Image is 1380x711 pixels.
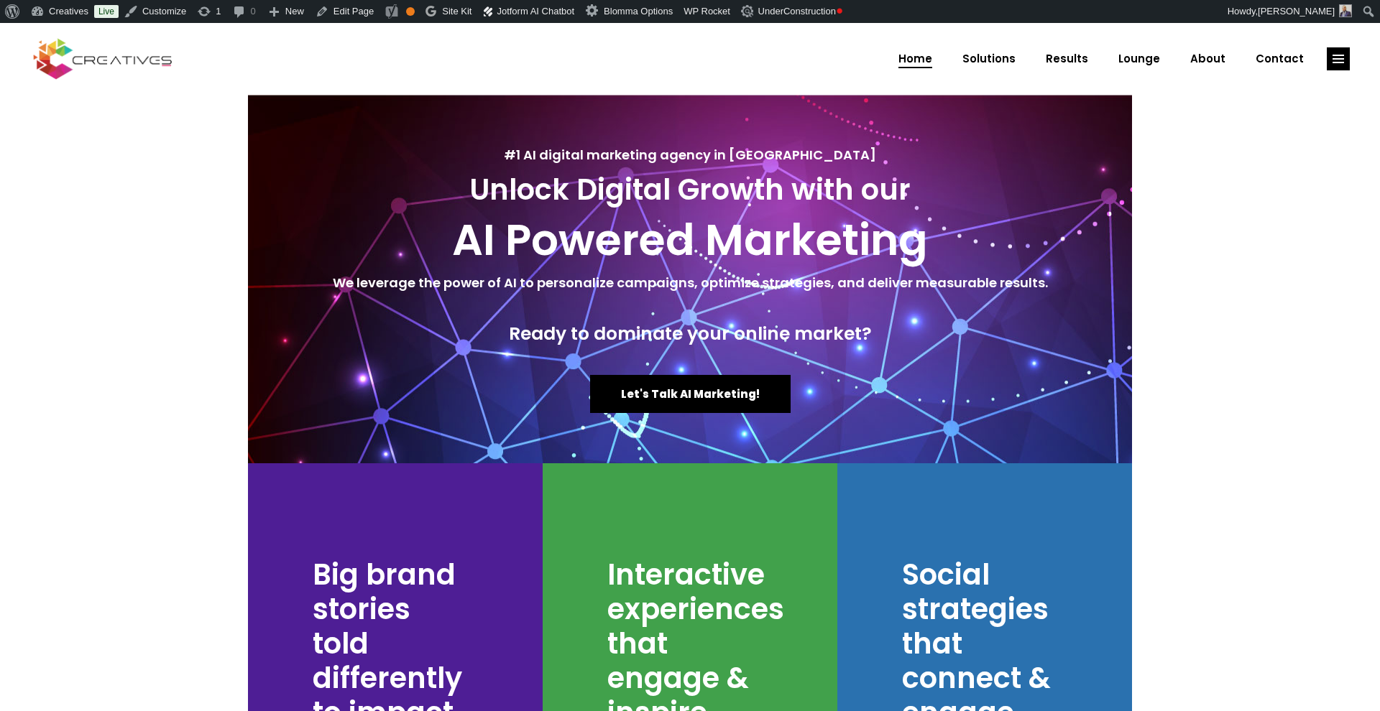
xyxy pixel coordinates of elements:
a: About [1175,40,1241,78]
h5: #1 AI digital marketing agency in [GEOGRAPHIC_DATA] [262,145,1118,165]
a: Live [94,5,119,18]
img: Creatives | Home [741,5,755,17]
a: Lounge [1103,40,1175,78]
span: Results [1046,40,1088,78]
span: Let's Talk AI Marketing! [621,386,760,401]
span: [PERSON_NAME] [1258,6,1335,17]
img: Creatives | Home [1339,4,1352,17]
span: Home [898,40,932,78]
div: OK [406,7,415,16]
a: link [1327,47,1350,70]
span: Site Kit [442,6,471,17]
span: Lounge [1118,40,1160,78]
a: Home [883,40,947,78]
a: Solutions [947,40,1031,78]
a: Results [1031,40,1103,78]
span: Contact [1256,40,1304,78]
a: Let's Talk AI Marketing! [590,375,791,413]
h5: We leverage the power of AI to personalize campaigns, optimize strategies, and deliver measurable... [262,273,1118,293]
h2: AI Powered Marketing [262,214,1118,266]
h3: Unlock Digital Growth with our [262,172,1118,207]
img: Creatives [30,37,175,81]
a: Contact [1241,40,1319,78]
h4: Ready to dominate your online market? [262,323,1118,345]
span: About [1190,40,1225,78]
span: Solutions [962,40,1016,78]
